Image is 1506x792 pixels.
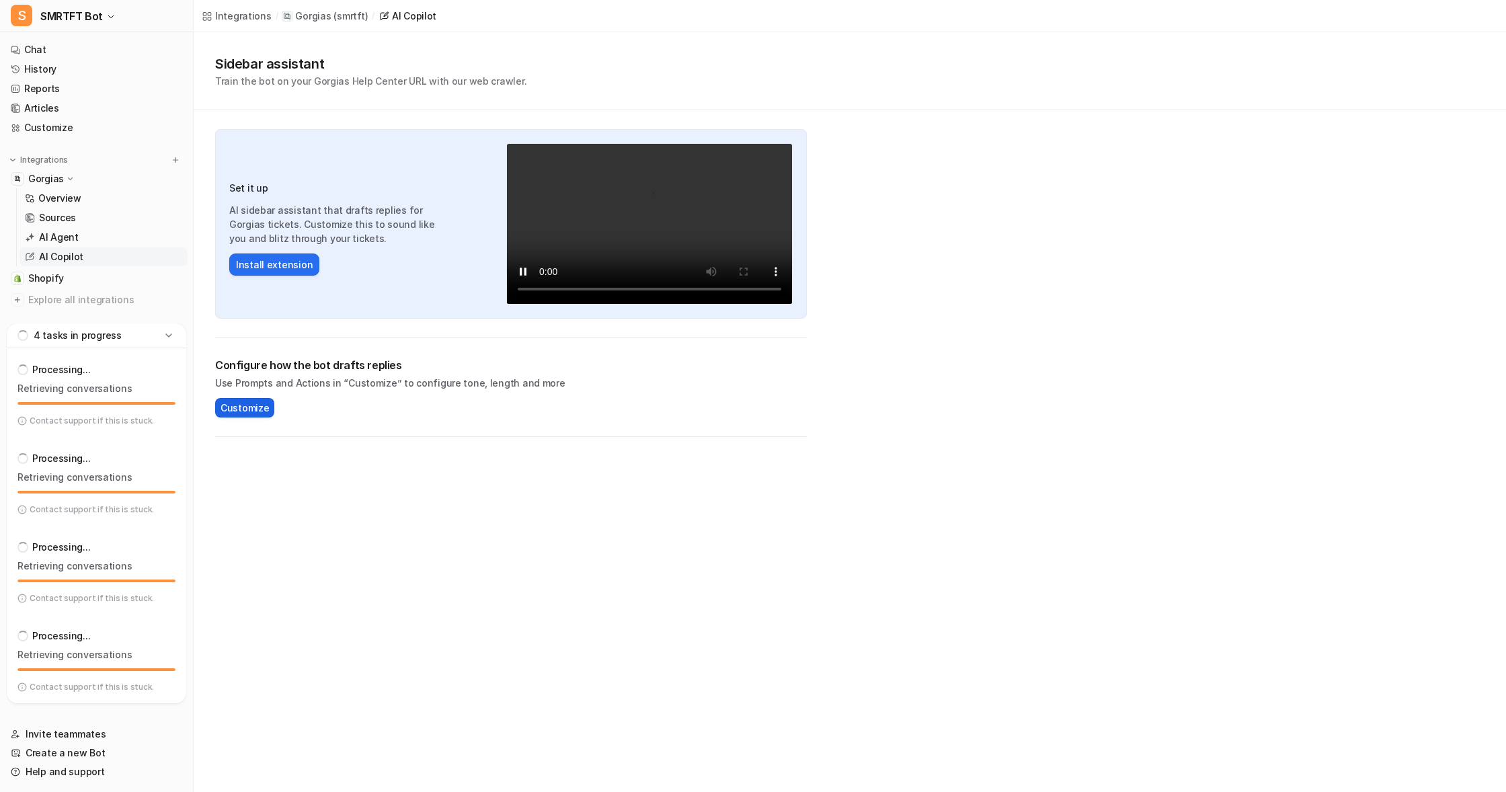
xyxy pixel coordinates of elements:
[19,189,188,208] a: Overview
[32,452,90,465] p: Processing...
[379,9,436,23] a: AI Copilot
[40,7,103,26] span: SMRTFT Bot
[5,290,188,309] a: Explore all integrations
[20,155,68,165] p: Integrations
[28,272,64,285] span: Shopify
[229,203,450,245] p: AI sidebar assistant that drafts replies for Gorgias tickets. Customize this to sound like you an...
[5,99,188,118] a: Articles
[295,9,331,23] p: Gorgias
[333,9,368,23] p: ( smrtft )
[506,143,793,305] video: Your browser does not support the video tag.
[30,682,154,692] p: Contact support if this is stuck.
[372,10,374,22] span: /
[32,541,90,554] p: Processing...
[5,153,72,167] button: Integrations
[5,60,188,79] a: History
[5,744,188,762] a: Create a new Bot
[276,10,278,22] span: /
[5,40,188,59] a: Chat
[30,504,154,515] p: Contact support if this is stuck.
[282,9,368,23] a: Gorgias(smrtft)
[30,415,154,426] p: Contact support if this is stuck.
[17,649,175,660] p: Retrieving conversations
[28,289,182,311] span: Explore all integrations
[215,9,272,23] div: Integrations
[229,253,319,276] button: Install extension
[5,269,188,288] a: ShopifyShopify
[5,79,188,98] a: Reports
[215,74,526,88] p: Train the bot on your Gorgias Help Center URL with our web crawler.
[17,561,175,571] p: Retrieving conversations
[34,329,122,342] p: 4 tasks in progress
[11,293,24,307] img: explore all integrations
[11,5,32,26] span: S
[13,175,22,183] img: Gorgias
[39,250,83,264] p: AI Copilot
[5,725,188,744] a: Invite teammates
[17,472,175,483] p: Retrieving conversations
[32,629,90,643] p: Processing...
[30,593,154,604] p: Contact support if this is stuck.
[215,54,526,74] h1: Sidebar assistant
[229,181,450,195] h3: Set it up
[171,155,180,165] img: menu_add.svg
[19,247,188,266] a: AI Copilot
[8,155,17,165] img: expand menu
[202,9,272,23] a: Integrations
[5,762,188,781] a: Help and support
[215,398,274,418] button: Customize
[28,172,64,186] p: Gorgias
[19,228,188,247] a: AI Agent
[38,192,81,205] p: Overview
[221,401,269,415] span: Customize
[392,9,436,23] div: AI Copilot
[215,376,807,390] p: Use Prompts and Actions in “Customize” to configure tone, length and more
[32,363,90,377] p: Processing...
[17,383,175,394] p: Retrieving conversations
[39,211,76,225] p: Sources
[13,274,22,282] img: Shopify
[5,118,188,137] a: Customize
[19,208,188,227] a: Sources
[39,231,79,244] p: AI Agent
[215,357,807,373] h2: Configure how the bot drafts replies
